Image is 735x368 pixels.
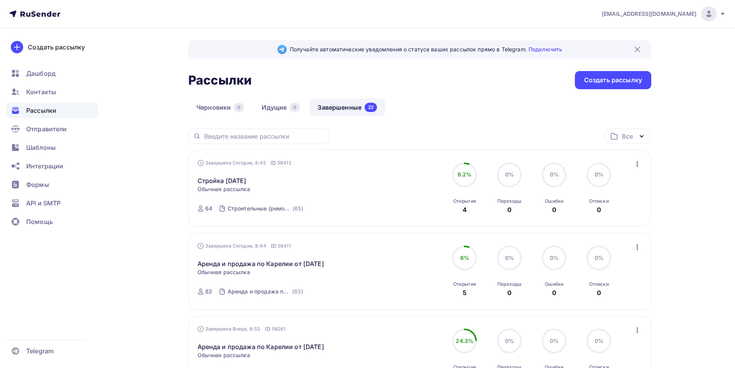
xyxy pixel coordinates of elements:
[277,45,287,54] img: Telegram
[272,325,286,333] span: 59261
[205,205,212,212] div: 64
[198,242,291,250] div: Завершена Сегодня, 8:44
[456,337,473,344] span: 24.3%
[198,268,250,276] span: Обычная рассылка
[26,180,49,189] span: Формы
[198,351,250,359] span: Обычная рассылка
[550,254,559,261] span: 0%
[292,288,303,295] div: (83)
[198,185,250,193] span: Обычная рассылка
[265,325,270,333] span: ID
[270,159,276,167] span: ID
[550,337,559,344] span: 0%
[605,129,651,144] button: Все
[26,87,56,97] span: Контакты
[6,103,98,118] a: Рассылки
[595,337,603,344] span: 0%
[6,84,98,100] a: Контакты
[227,285,304,298] a: Аренда и продажа по Карелии (83)
[589,281,609,287] div: Отписки
[550,171,559,178] span: 0%
[6,121,98,137] a: Отправители
[460,254,469,261] span: 6%
[505,254,514,261] span: 0%
[463,205,467,214] div: 4
[6,140,98,155] a: Шаблоны
[234,103,244,112] div: 0
[602,6,726,22] a: [EMAIL_ADDRESS][DOMAIN_NAME]
[505,337,514,344] span: 0%
[205,288,212,295] div: 82
[365,103,377,112] div: 22
[453,281,476,287] div: Открытия
[26,161,63,171] span: Интеграции
[622,132,633,141] div: Все
[198,176,247,185] a: Стройка [DATE]
[26,69,56,78] span: Дашборд
[309,98,385,116] a: Завершенные22
[290,103,300,112] div: 0
[228,288,291,295] div: Аренда и продажа по Карелии
[6,66,98,81] a: Дашборд
[253,98,308,116] a: Идущие0
[228,205,291,212] div: Строительные (ремонтные) работы по [GEOGRAPHIC_DATA]
[463,288,466,297] div: 5
[595,171,603,178] span: 0%
[26,346,54,356] span: Telegram
[198,342,324,351] a: Аренда и продажа по Карелии от [DATE]
[28,42,85,52] div: Создать рассылку
[584,76,642,85] div: Создать рассылку
[497,198,521,204] div: Переходы
[545,281,563,287] div: Ошибки
[589,198,609,204] div: Отписки
[595,254,603,261] span: 0%
[505,171,514,178] span: 0%
[507,205,512,214] div: 0
[545,198,563,204] div: Ошибки
[497,281,521,287] div: Переходы
[453,198,476,204] div: Открытия
[198,325,286,333] div: Завершена Вчера, 8:53
[597,288,601,297] div: 0
[271,242,276,250] span: ID
[26,124,67,134] span: Отправители
[26,143,56,152] span: Шаблоны
[552,288,556,297] div: 0
[198,259,324,268] a: Аренда и продажа по Карелии от [DATE]
[204,132,324,141] input: Введите название рассылки
[6,177,98,192] a: Формы
[290,46,562,53] span: Получайте автоматические уведомления о статусе ваших рассылок прямо в Telegram.
[602,10,696,18] span: [EMAIL_ADDRESS][DOMAIN_NAME]
[227,202,304,215] a: Строительные (ремонтные) работы по [GEOGRAPHIC_DATA] (65)
[26,106,56,115] span: Рассылки
[458,171,472,178] span: 6.2%
[292,205,303,212] div: (65)
[198,159,291,167] div: Завершена Сегодня, 8:45
[26,217,53,226] span: Помощь
[529,46,562,53] a: Подключить
[597,205,601,214] div: 0
[552,205,556,214] div: 0
[26,198,61,208] span: API и SMTP
[277,159,291,167] span: 59412
[278,242,291,250] span: 59411
[188,98,252,116] a: Черновики0
[188,73,252,88] h2: Рассылки
[507,288,512,297] div: 0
